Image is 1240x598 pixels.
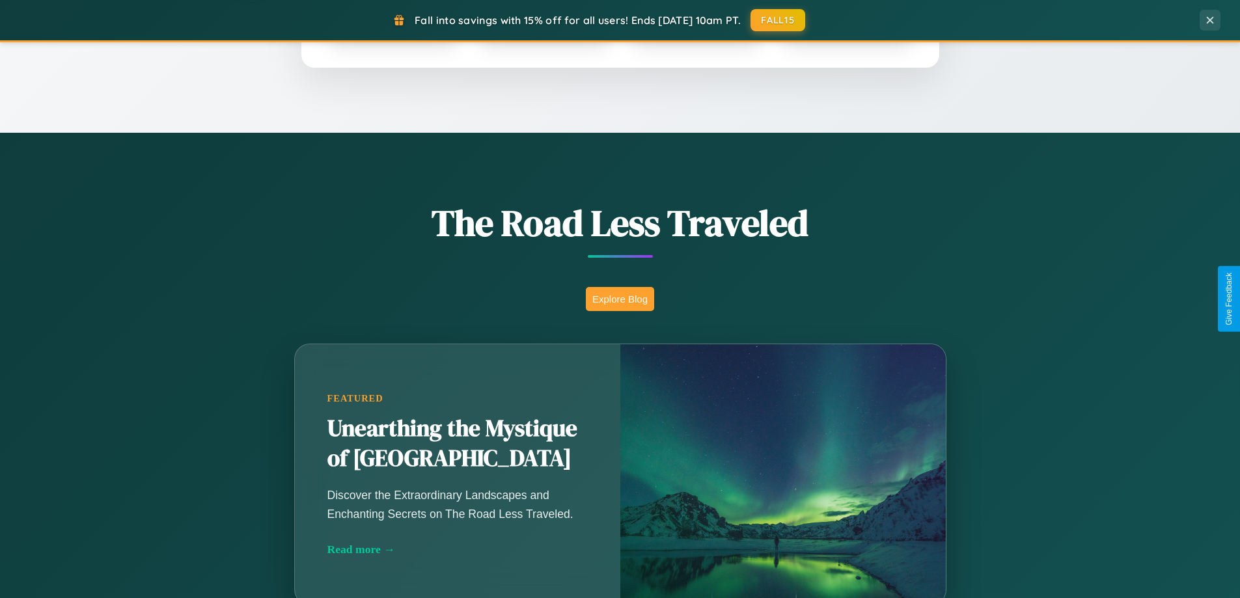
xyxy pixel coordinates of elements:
h1: The Road Less Traveled [230,198,1011,248]
div: Give Feedback [1224,273,1233,325]
button: FALL15 [751,9,805,31]
div: Featured [327,393,588,404]
div: Read more → [327,543,588,556]
button: Explore Blog [586,287,654,311]
span: Fall into savings with 15% off for all users! Ends [DATE] 10am PT. [415,14,741,27]
p: Discover the Extraordinary Landscapes and Enchanting Secrets on The Road Less Traveled. [327,486,588,523]
h2: Unearthing the Mystique of [GEOGRAPHIC_DATA] [327,414,588,474]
